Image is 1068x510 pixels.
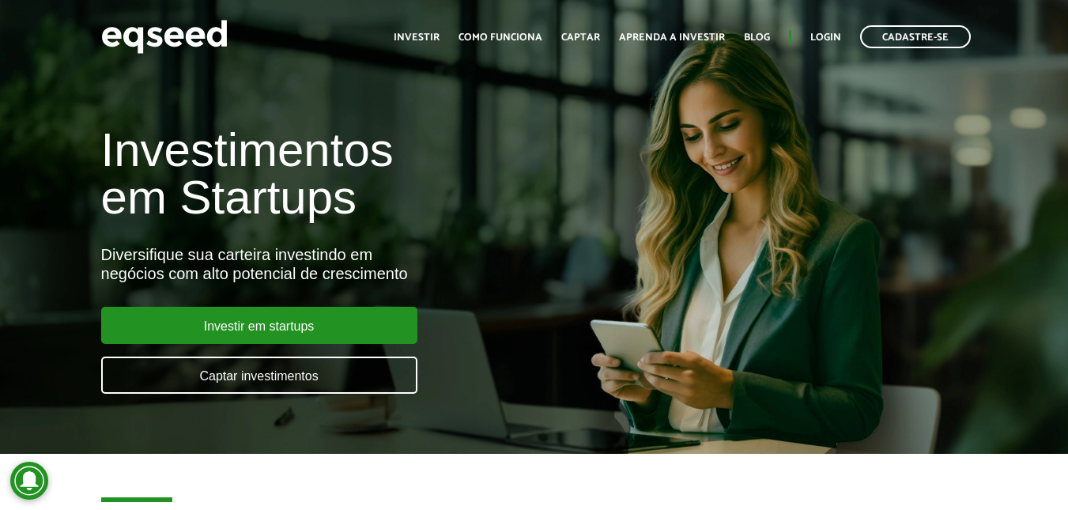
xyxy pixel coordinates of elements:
[744,32,770,43] a: Blog
[101,357,417,394] a: Captar investimentos
[101,16,228,58] img: EqSeed
[561,32,600,43] a: Captar
[101,307,417,344] a: Investir em startups
[101,245,612,283] div: Diversifique sua carteira investindo em negócios com alto potencial de crescimento
[810,32,841,43] a: Login
[394,32,440,43] a: Investir
[619,32,725,43] a: Aprenda a investir
[459,32,542,43] a: Como funciona
[101,127,612,221] h1: Investimentos em Startups
[860,25,971,48] a: Cadastre-se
